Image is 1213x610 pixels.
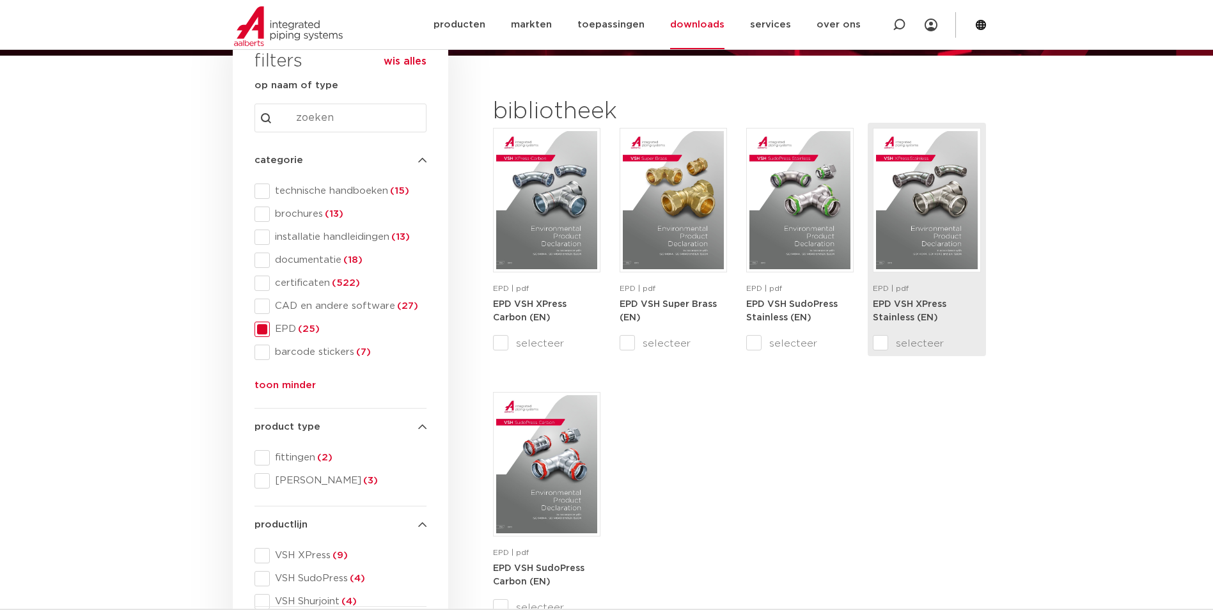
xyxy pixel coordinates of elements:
div: brochures(13) [254,207,427,222]
span: (2) [315,453,333,462]
a: EPD VSH Super Brass (EN) [620,299,717,323]
a: EPD VSH XPress Carbon (EN) [493,299,567,323]
a: EPD VSH SudoPress Carbon (EN) [493,563,584,587]
h4: product type [254,419,427,435]
img: VSH-SudoPress-Stainless_A4EPD_5011083_EN-pdf.jpg [749,131,850,269]
img: VSH-Super-Brass_A4EPD_5011094_EN_25-pdf.jpg [623,131,724,269]
button: wis alles [384,55,427,68]
div: barcode stickers(7) [254,345,427,360]
h4: productlijn [254,517,427,533]
img: VSH-XPress-Stainless_A4EPD_5011116_EN-pdf.jpg [876,131,977,269]
span: EPD | pdf [493,549,529,556]
strong: EPD VSH XPress Carbon (EN) [493,300,567,323]
span: fittingen [270,451,427,464]
span: certificaten [270,277,427,290]
button: toon minder [254,378,316,398]
div: EPD(25) [254,322,427,337]
span: (15) [388,186,409,196]
span: EPD | pdf [873,285,909,292]
strong: op naam of type [254,81,338,90]
strong: EPD VSH Super Brass (EN) [620,300,717,323]
div: installatie handleidingen(13) [254,230,427,245]
span: (522) [330,278,360,288]
label: selecteer [746,336,854,351]
span: EPD | pdf [620,285,655,292]
span: VSH Shurjoint [270,595,427,608]
span: (13) [389,232,410,242]
span: technische handboeken [270,185,427,198]
span: barcode stickers [270,346,427,359]
span: VSH SudoPress [270,572,427,585]
span: (4) [348,574,365,583]
img: VSH-XPress-Carbon_A4EPD_5011105_EN-pdf.jpg [496,131,597,269]
span: (9) [331,551,348,560]
h2: bibliotheek [493,97,721,127]
label: selecteer [620,336,727,351]
div: VSH XPress(9) [254,548,427,563]
span: CAD en andere software [270,300,427,313]
div: VSH Shurjoint(4) [254,594,427,609]
img: VSH-SudoPress-Carbon_A4EPD_5011050_EN-pdf.jpg [496,395,597,533]
div: CAD en andere software(27) [254,299,427,314]
span: EPD | pdf [493,285,529,292]
strong: EPD VSH SudoPress Stainless (EN) [746,300,838,323]
span: (25) [296,324,320,334]
span: VSH XPress [270,549,427,562]
div: documentatie(18) [254,253,427,268]
span: EPD [270,323,427,336]
span: EPD | pdf [746,285,782,292]
h3: filters [254,47,302,77]
span: (3) [361,476,378,485]
div: technische handboeken(15) [254,184,427,199]
label: selecteer [873,336,980,351]
a: EPD VSH XPress Stainless (EN) [873,299,946,323]
div: certificaten(522) [254,276,427,291]
label: selecteer [493,336,600,351]
div: fittingen(2) [254,450,427,465]
div: VSH SudoPress(4) [254,571,427,586]
span: documentatie [270,254,427,267]
span: brochures [270,208,427,221]
span: (18) [341,255,363,265]
span: (13) [323,209,343,219]
a: EPD VSH SudoPress Stainless (EN) [746,299,838,323]
h4: categorie [254,153,427,168]
strong: EPD VSH XPress Stainless (EN) [873,300,946,323]
span: [PERSON_NAME] [270,474,427,487]
div: [PERSON_NAME](3) [254,473,427,489]
span: installatie handleidingen [270,231,427,244]
span: (7) [354,347,371,357]
span: (4) [340,597,357,606]
span: (27) [395,301,418,311]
